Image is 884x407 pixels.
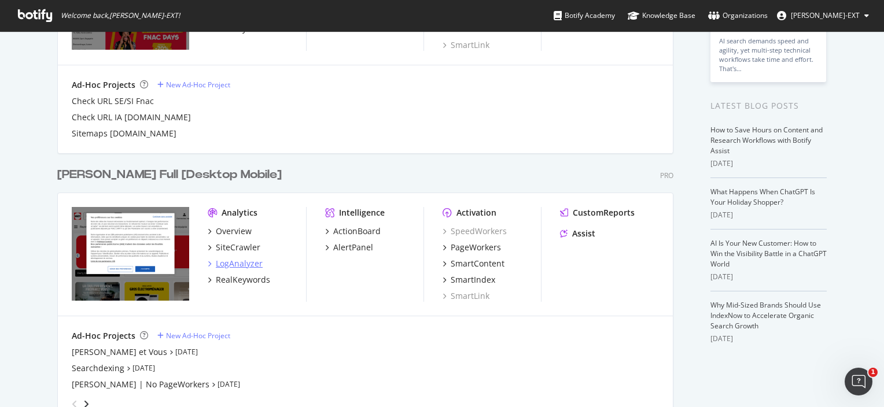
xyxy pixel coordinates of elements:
[443,39,489,51] a: SmartLink
[868,368,878,377] span: 1
[57,166,282,183] div: [PERSON_NAME] Full [Desktop Mobile]
[208,225,252,237] a: Overview
[166,80,230,90] div: New Ad-Hoc Project
[708,10,768,21] div: Organizations
[451,242,501,253] div: PageWorkers
[628,10,695,21] div: Knowledge Base
[218,379,240,389] a: [DATE]
[157,80,230,90] a: New Ad-Hoc Project
[325,242,373,253] a: AlertPanel
[451,258,504,269] div: SmartContent
[560,207,635,219] a: CustomReports
[443,242,501,253] a: PageWorkers
[157,331,230,341] a: New Ad-Hoc Project
[456,207,496,219] div: Activation
[451,274,495,286] div: SmartIndex
[72,128,176,139] a: Sitemaps [DOMAIN_NAME]
[216,242,260,253] div: SiteCrawler
[325,225,381,237] a: ActionBoard
[443,225,507,237] a: SpeedWorkers
[710,210,827,220] div: [DATE]
[554,10,615,21] div: Botify Academy
[719,36,817,73] div: AI search demands speed and agility, yet multi-step technical workflows take time and effort. Tha...
[333,225,381,237] div: ActionBoard
[61,11,180,20] span: Welcome back, [PERSON_NAME]-EXT !
[660,171,673,180] div: Pro
[560,228,595,239] a: Assist
[72,346,167,358] a: [PERSON_NAME] et Vous
[57,166,286,183] a: [PERSON_NAME] Full [Desktop Mobile]
[768,6,878,25] button: [PERSON_NAME]-EXT
[710,158,827,169] div: [DATE]
[208,274,270,286] a: RealKeywords
[216,274,270,286] div: RealKeywords
[175,347,198,357] a: [DATE]
[208,242,260,253] a: SiteCrawler
[710,99,827,112] div: Latest Blog Posts
[573,207,635,219] div: CustomReports
[710,272,827,282] div: [DATE]
[72,207,189,301] img: www.darty.com/
[222,207,257,219] div: Analytics
[710,125,823,156] a: How to Save Hours on Content and Research Workflows with Botify Assist
[710,334,827,344] div: [DATE]
[443,258,504,269] a: SmartContent
[132,363,155,373] a: [DATE]
[791,10,860,20] span: Eric DIALLO-EXT
[72,95,154,107] a: Check URL SE/SI Fnac
[443,274,495,286] a: SmartIndex
[208,258,263,269] a: LogAnalyzer
[166,331,230,341] div: New Ad-Hoc Project
[72,330,135,342] div: Ad-Hoc Projects
[72,379,209,390] a: [PERSON_NAME] | No PageWorkers
[443,290,489,302] a: SmartLink
[72,79,135,91] div: Ad-Hoc Projects
[216,258,263,269] div: LogAnalyzer
[572,228,595,239] div: Assist
[710,187,815,207] a: What Happens When ChatGPT Is Your Holiday Shopper?
[216,225,252,237] div: Overview
[72,112,191,123] a: Check URL IA [DOMAIN_NAME]
[845,368,872,395] iframe: Intercom live chat
[333,242,373,253] div: AlertPanel
[72,362,124,374] a: Searchdexing
[339,207,385,219] div: Intelligence
[710,300,821,331] a: Why Mid-Sized Brands Should Use IndexNow to Accelerate Organic Search Growth
[710,238,827,269] a: AI Is Your New Customer: How to Win the Visibility Battle in a ChatGPT World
